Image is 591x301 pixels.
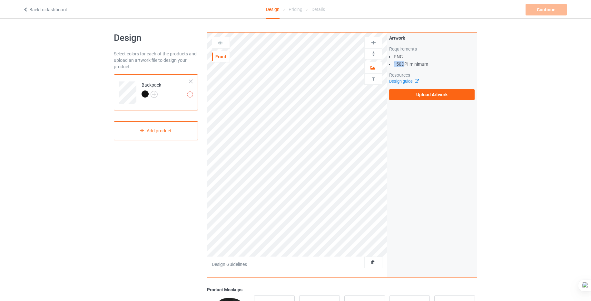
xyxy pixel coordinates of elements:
[370,51,377,57] img: svg%3E%0A
[114,74,198,110] div: Backpack
[114,51,198,70] div: Select colors for each of the products and upload an artwork file to design your product.
[389,79,419,84] a: Design guide
[311,0,325,18] div: Details
[23,7,67,12] a: Back to dashboard
[266,0,280,19] div: Design
[394,53,475,60] li: PNG
[389,46,475,52] div: Requirements
[370,40,377,46] img: svg%3E%0A
[394,61,475,67] li: 150 DPI minimum
[370,76,377,82] img: svg%3E%0A
[187,91,193,98] img: exclamation icon
[207,287,477,293] div: Product Mockups
[389,89,475,100] label: Upload Artwork
[389,72,475,78] div: Resources
[389,35,475,41] div: Artwork
[212,261,247,268] div: Design Guidelines
[151,91,158,98] img: svg+xml;base64,PD94bWwgdmVyc2lvbj0iMS4wIiBlbmNvZGluZz0iVVRGLTgiPz4KPHN2ZyB3aWR0aD0iMjJweCIgaGVpZ2...
[142,82,161,97] div: Backpack
[289,0,302,18] div: Pricing
[212,53,230,60] div: Front
[114,121,198,140] div: Add product
[114,32,198,44] h1: Design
